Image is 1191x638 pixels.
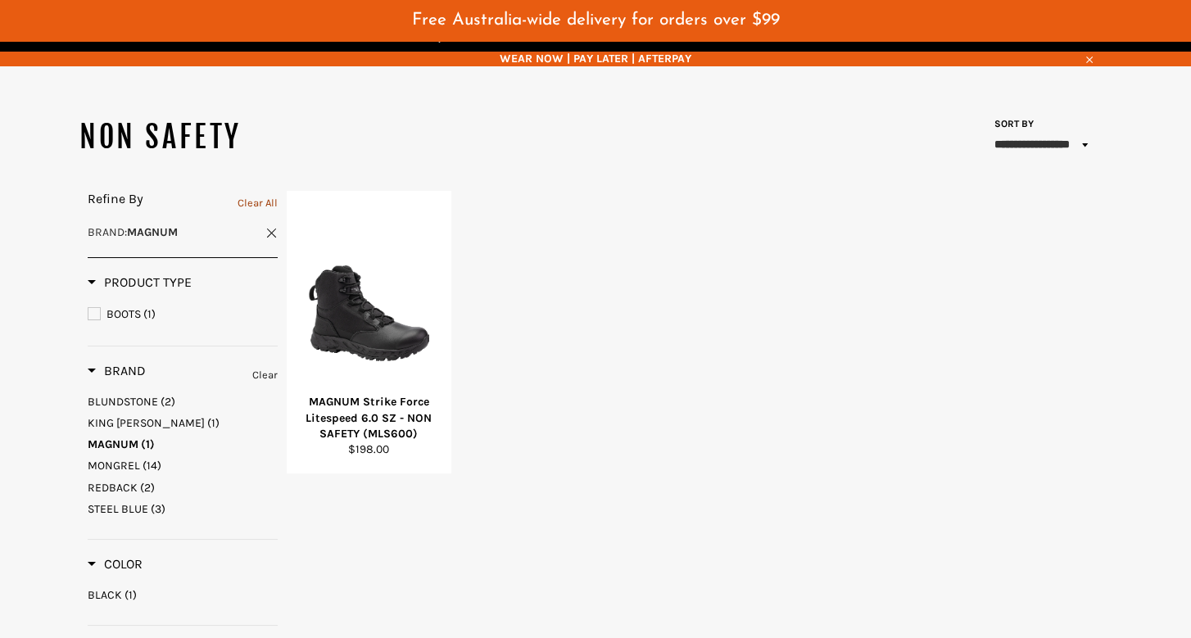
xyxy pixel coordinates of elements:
[88,480,278,495] a: REDBACK
[297,394,442,441] div: MAGNUM Strike Force Litespeed 6.0 SZ - NON SAFETY (MLS600)
[88,588,122,602] span: BLACK
[88,556,143,572] h3: Color
[141,437,155,451] span: (1)
[88,274,192,291] h3: Product Type
[989,117,1034,131] label: Sort by
[238,194,278,212] a: Clear All
[88,394,278,409] a: BLUNDSTONE
[88,225,178,239] span: :
[127,225,178,239] strong: MAGNUM
[106,307,141,321] span: BOOTS
[88,305,278,324] a: BOOTS
[286,191,451,474] a: MAGNUM Strike Force Litespeed 6.0 SZ - NON SAFETY (MLS600)MAGNUM Strike Force Litespeed 6.0 SZ - ...
[88,274,192,290] span: Product Type
[125,588,137,602] span: (1)
[88,363,146,379] h3: Brand
[79,51,1112,66] span: WEAR NOW | PAY LATER | AFTERPAY
[88,395,158,409] span: BLUNDSTONE
[88,556,143,572] span: Color
[143,459,161,473] span: (14)
[88,501,278,517] a: STEEL BLUE
[88,437,278,452] a: MAGNUM
[88,587,278,603] a: BLACK
[88,459,140,473] span: MONGREL
[88,224,278,240] a: Brand:MAGNUM
[412,11,780,29] span: Free Australia-wide delivery for orders over $99
[79,117,595,158] h1: NON SAFETY
[151,502,165,516] span: (3)
[88,191,143,206] span: Refine By
[88,416,205,430] span: KING [PERSON_NAME]
[88,437,138,451] span: MAGNUM
[88,415,278,431] a: KING GEE
[140,481,155,495] span: (2)
[88,502,148,516] span: STEEL BLUE
[143,307,156,321] span: (1)
[207,416,220,430] span: (1)
[88,481,138,495] span: REDBACK
[252,366,278,384] a: Clear
[88,225,125,239] span: Brand
[161,395,175,409] span: (2)
[88,458,278,473] a: MONGREL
